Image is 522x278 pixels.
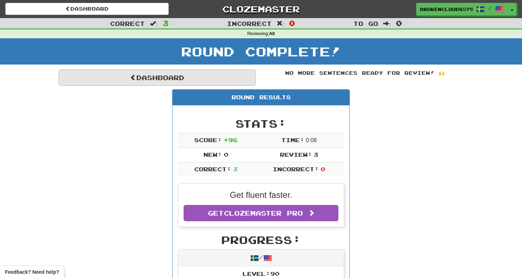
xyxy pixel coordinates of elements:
span: Clozemaster Pro [224,209,303,217]
span: Open feedback widget [5,268,59,276]
div: No more sentences ready for review! 🙌 [266,69,463,77]
h1: Round Complete! [2,44,520,59]
a: BrokenCloud8579 / [416,3,508,16]
span: / [488,6,492,11]
span: 3 [314,151,318,158]
span: Correct [110,20,145,27]
div: / [178,250,344,266]
strong: All [269,31,275,36]
span: Review: [280,151,312,158]
h2: Progress: [178,234,344,246]
span: : [383,21,391,27]
span: : [277,21,284,27]
span: New: [203,151,222,158]
a: Dashboard [5,3,169,15]
span: 0 [321,166,325,172]
span: : [150,21,158,27]
span: To go [353,20,378,27]
span: Incorrect [227,20,272,27]
span: 0 [396,19,402,27]
div: Round Results [173,90,349,105]
span: Level: 90 [243,270,279,277]
span: BrokenCloud8579 [420,6,473,12]
span: 3 [233,166,238,172]
a: Clozemaster [179,3,343,15]
span: 0 [224,151,228,158]
span: Score: [194,137,222,143]
p: Get fluent faster. [184,189,338,201]
span: + 96 [224,137,238,143]
a: Dashboard [59,69,256,86]
span: 3 [163,19,169,27]
a: GetClozemaster Pro [184,205,338,221]
span: 0 : 0 8 [306,137,317,143]
span: Correct: [194,166,231,172]
span: 0 [289,19,295,27]
span: Incorrect: [273,166,319,172]
h2: Stats: [178,118,344,129]
span: Time: [281,137,304,143]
